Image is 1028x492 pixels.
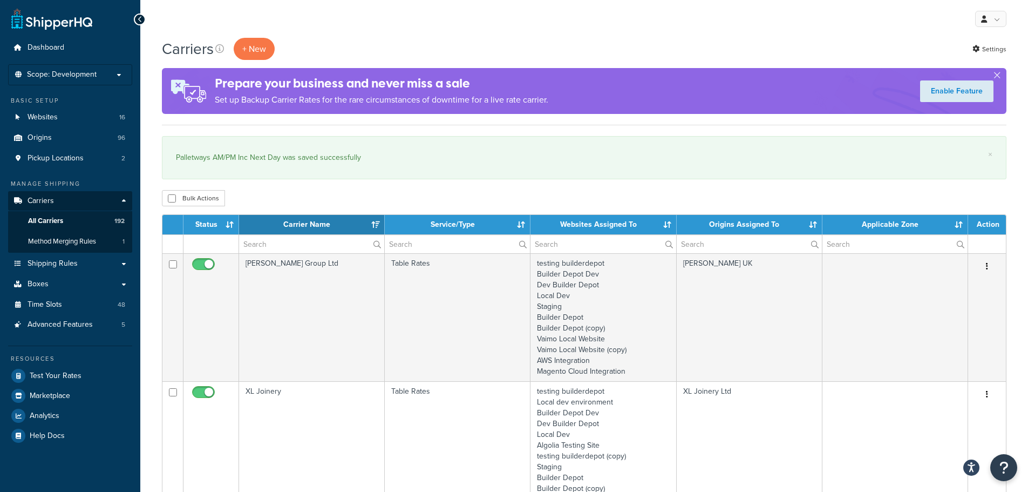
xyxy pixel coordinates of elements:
[121,320,125,329] span: 5
[239,215,385,234] th: Carrier Name: activate to sort column ascending
[176,150,992,165] div: Palletways AM/PM Inc Next Day was saved successfully
[8,211,132,231] a: All Carriers 192
[8,386,132,406] a: Marketplace
[530,215,676,234] th: Websites Assigned To: activate to sort column ascending
[8,315,132,335] li: Advanced Features
[239,235,384,253] input: Search
[8,232,132,252] a: Method Merging Rules 1
[822,235,968,253] input: Search
[28,133,52,143] span: Origins
[8,191,132,253] li: Carriers
[385,215,530,234] th: Service/Type: activate to sort column ascending
[119,113,125,122] span: 16
[11,8,92,30] a: ShipperHQ Home
[990,454,1017,481] button: Open Resource Center
[28,259,78,268] span: Shipping Rules
[30,412,59,421] span: Analytics
[114,217,125,226] span: 192
[677,235,822,253] input: Search
[8,254,132,274] a: Shipping Rules
[8,232,132,252] li: Method Merging Rules
[28,197,54,206] span: Carriers
[239,253,385,381] td: [PERSON_NAME] Group Ltd
[28,300,62,309] span: Time Slots
[8,426,132,446] a: Help Docs
[30,432,65,441] span: Help Docs
[28,320,93,329] span: Advanced Features
[385,235,530,253] input: Search
[8,38,132,58] a: Dashboard
[530,253,676,381] td: testing builderdepot Builder Depot Dev Dev Builder Depot Local Dev Staging Builder Depot Builder ...
[8,149,132,169] a: Pickup Locations 2
[28,154,84,163] span: Pickup Locations
[677,215,822,234] th: Origins Assigned To: activate to sort column ascending
[8,128,132,148] li: Origins
[28,217,63,226] span: All Carriers
[118,300,125,309] span: 48
[162,190,225,206] button: Bulk Actions
[122,237,125,246] span: 1
[215,92,548,107] p: Set up Backup Carrier Rates for the rare circumstances of downtime for a live rate carrier.
[28,113,58,122] span: Websites
[30,392,70,401] span: Marketplace
[8,354,132,363] div: Resources
[8,128,132,148] a: Origins 96
[8,211,132,231] li: All Carriers
[920,80,993,102] a: Enable Feature
[162,68,215,114] img: ad-rules-rateshop-fe6ec290ccb7230408bd80ed9643f0289d75e0ffd9eb532fc0e269fcd187b520.png
[8,179,132,188] div: Manage Shipping
[677,253,822,381] td: [PERSON_NAME] UK
[8,107,132,127] a: Websites 16
[8,274,132,294] a: Boxes
[183,215,239,234] th: Status: activate to sort column ascending
[530,235,676,253] input: Search
[118,133,125,143] span: 96
[8,315,132,335] a: Advanced Features 5
[162,38,214,59] h1: Carriers
[28,237,96,246] span: Method Merging Rules
[8,149,132,169] li: Pickup Locations
[968,215,1006,234] th: Action
[27,70,97,79] span: Scope: Development
[28,280,49,289] span: Boxes
[8,366,132,386] a: Test Your Rates
[234,38,275,60] button: + New
[30,372,81,381] span: Test Your Rates
[8,295,132,315] a: Time Slots 48
[8,191,132,211] a: Carriers
[8,406,132,426] a: Analytics
[988,150,992,159] a: ×
[385,253,530,381] td: Table Rates
[8,107,132,127] li: Websites
[972,42,1006,57] a: Settings
[822,215,968,234] th: Applicable Zone: activate to sort column ascending
[121,154,125,163] span: 2
[28,43,64,52] span: Dashboard
[8,295,132,315] li: Time Slots
[215,75,548,92] h4: Prepare your business and never miss a sale
[8,96,132,105] div: Basic Setup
